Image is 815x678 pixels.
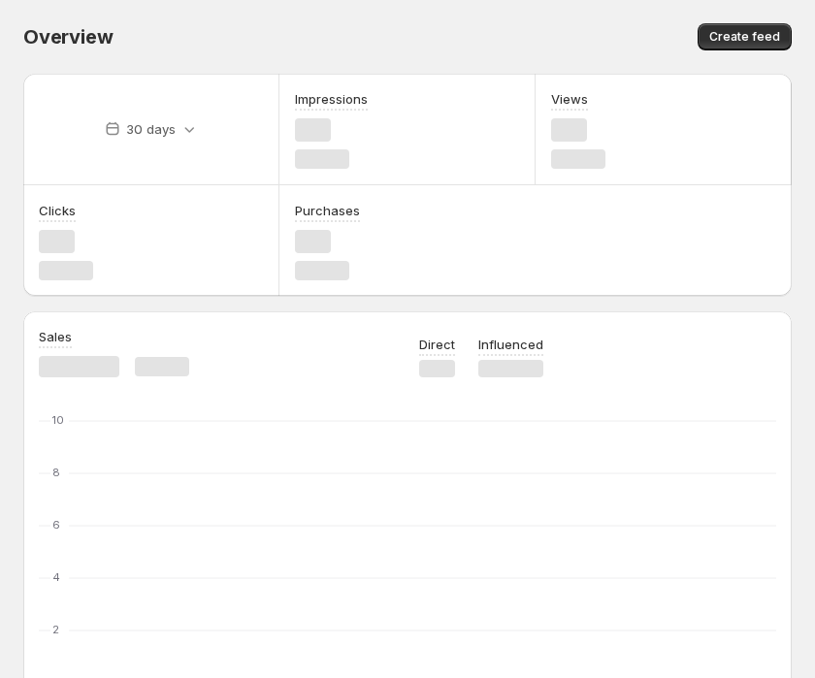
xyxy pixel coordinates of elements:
[52,570,60,584] text: 4
[39,327,72,346] h3: Sales
[126,119,176,139] p: 30 days
[39,201,76,220] h3: Clicks
[419,335,455,354] p: Direct
[551,89,588,109] h3: Views
[478,335,543,354] p: Influenced
[52,518,60,532] text: 6
[52,623,59,636] text: 2
[23,25,113,48] span: Overview
[698,23,792,50] button: Create feed
[52,413,64,427] text: 10
[709,29,780,45] span: Create feed
[52,466,60,479] text: 8
[295,201,360,220] h3: Purchases
[295,89,368,109] h3: Impressions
